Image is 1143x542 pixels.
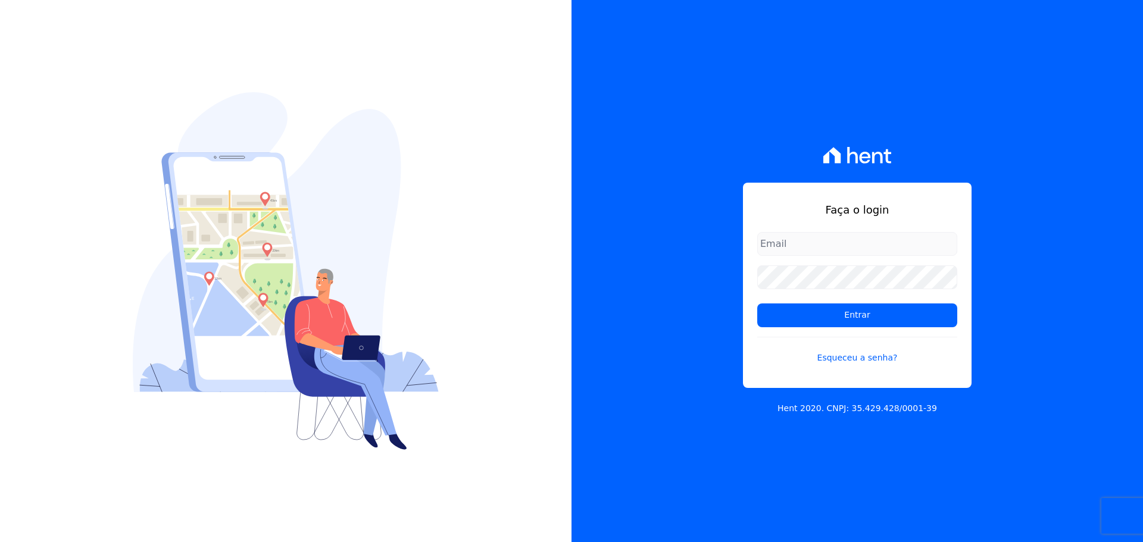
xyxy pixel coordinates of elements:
[757,303,957,327] input: Entrar
[757,232,957,256] input: Email
[133,92,439,450] img: Login
[777,402,937,415] p: Hent 2020. CNPJ: 35.429.428/0001-39
[757,337,957,364] a: Esqueceu a senha?
[757,202,957,218] h1: Faça o login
